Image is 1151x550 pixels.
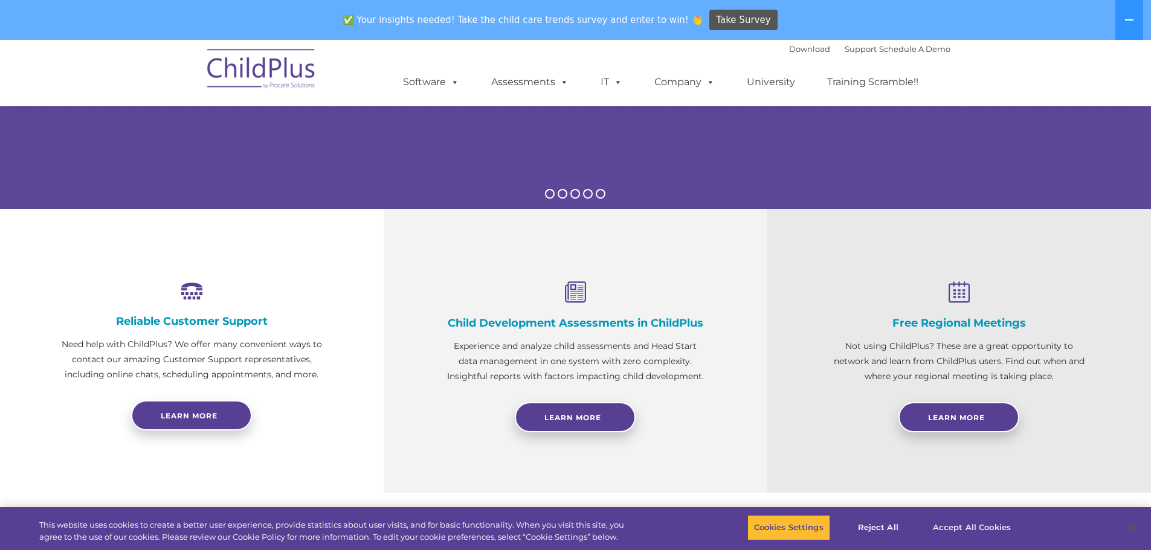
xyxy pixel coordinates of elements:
p: Not using ChildPlus? These are a great opportunity to network and learn from ChildPlus users. Fin... [828,339,1091,384]
h4: Free Regional Meetings [828,316,1091,330]
span: Last name [168,80,205,89]
p: Experience and analyze child assessments and Head Start data management in one system with zero c... [444,339,707,384]
a: Take Survey [709,10,778,31]
font: | [789,44,950,54]
a: Software [391,70,471,94]
a: Training Scramble!! [815,70,930,94]
a: Support [845,44,877,54]
a: Learn More [515,402,636,432]
h4: Child Development Assessments in ChildPlus [444,316,707,330]
button: Cookies Settings [747,515,830,540]
a: Schedule A Demo [879,44,950,54]
span: Learn More [928,413,985,422]
a: IT [588,70,634,94]
button: Close [1118,514,1145,541]
a: University [735,70,807,94]
button: Reject All [840,515,916,540]
a: Learn more [131,400,252,430]
a: Learn More [898,402,1019,432]
h4: Reliable Customer Support [60,315,323,328]
span: Learn more [161,411,218,420]
span: Phone number [168,129,219,138]
button: Accept All Cookies [926,515,1017,540]
div: This website uses cookies to create a better user experience, provide statistics about user visit... [39,519,633,543]
span: ✅ Your insights needed! Take the child care trends survey and enter to win! 👏 [338,8,708,31]
span: Take Survey [716,10,770,31]
img: ChildPlus by Procare Solutions [201,40,322,101]
a: Download [789,44,830,54]
a: Company [642,70,727,94]
span: Learn More [544,413,601,422]
p: Need help with ChildPlus? We offer many convenient ways to contact our amazing Customer Support r... [60,337,323,382]
a: Assessments [479,70,581,94]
